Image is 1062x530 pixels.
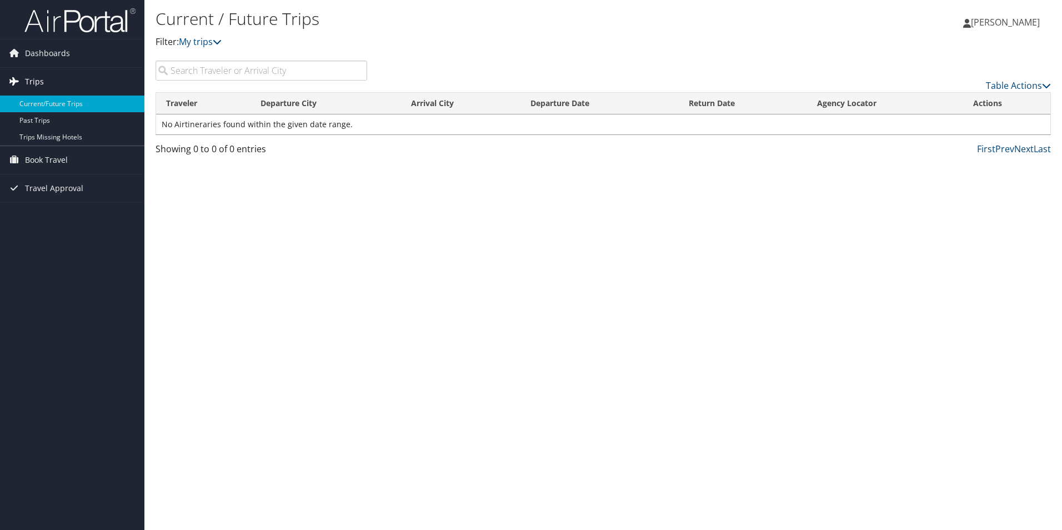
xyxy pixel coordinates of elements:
[971,16,1040,28] span: [PERSON_NAME]
[977,143,995,155] a: First
[25,39,70,67] span: Dashboards
[1014,143,1034,155] a: Next
[520,93,678,114] th: Departure Date: activate to sort column descending
[25,68,44,96] span: Trips
[25,146,68,174] span: Book Travel
[156,7,753,31] h1: Current / Future Trips
[156,93,251,114] th: Traveler: activate to sort column ascending
[156,142,367,161] div: Showing 0 to 0 of 0 entries
[25,174,83,202] span: Travel Approval
[156,61,367,81] input: Search Traveler or Arrival City
[251,93,401,114] th: Departure City: activate to sort column ascending
[807,93,963,114] th: Agency Locator: activate to sort column ascending
[679,93,807,114] th: Return Date: activate to sort column ascending
[1034,143,1051,155] a: Last
[24,7,136,33] img: airportal-logo.png
[156,114,1050,134] td: No Airtineraries found within the given date range.
[986,79,1051,92] a: Table Actions
[995,143,1014,155] a: Prev
[401,93,520,114] th: Arrival City: activate to sort column ascending
[963,6,1051,39] a: [PERSON_NAME]
[179,36,222,48] a: My trips
[156,35,753,49] p: Filter:
[963,93,1050,114] th: Actions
